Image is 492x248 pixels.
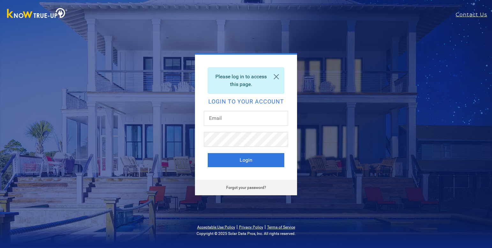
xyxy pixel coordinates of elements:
[204,111,288,126] input: Email
[236,224,238,230] span: |
[265,224,266,230] span: |
[456,11,492,19] a: Contact Us
[269,68,284,86] a: Close
[226,185,266,190] a: Forgot your password?
[239,225,263,229] a: Privacy Policy
[267,225,295,229] a: Terms of Service
[208,99,284,105] h2: Login to your account
[208,67,284,94] div: Please log in to access this page.
[208,153,284,167] button: Login
[197,225,235,229] a: Acceptable Use Policy
[4,7,71,21] img: Know True-Up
